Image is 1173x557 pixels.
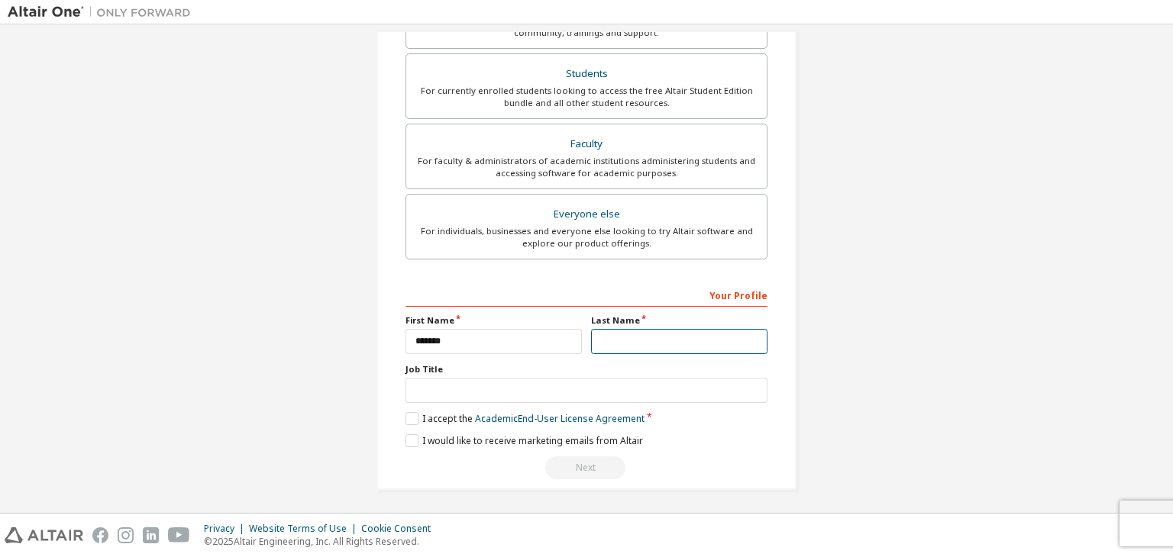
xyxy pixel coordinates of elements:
[92,527,108,543] img: facebook.svg
[143,527,159,543] img: linkedin.svg
[361,523,440,535] div: Cookie Consent
[249,523,361,535] div: Website Terms of Use
[168,527,190,543] img: youtube.svg
[406,456,767,479] div: Read and acccept EULA to continue
[406,282,767,307] div: Your Profile
[8,5,199,20] img: Altair One
[406,412,645,425] label: I accept the
[118,527,134,543] img: instagram.svg
[204,535,440,548] p: © 2025 Altair Engineering, Inc. All Rights Reserved.
[406,434,643,447] label: I would like to receive marketing emails from Altair
[415,134,758,155] div: Faculty
[406,363,767,375] label: Job Title
[5,527,83,543] img: altair_logo.svg
[204,523,249,535] div: Privacy
[415,204,758,225] div: Everyone else
[406,314,582,327] label: First Name
[475,412,645,425] a: Academic End-User License Agreement
[415,63,758,85] div: Students
[415,155,758,179] div: For faculty & administrators of academic institutions administering students and accessing softwa...
[415,85,758,109] div: For currently enrolled students looking to access the free Altair Student Edition bundle and all ...
[591,314,767,327] label: Last Name
[415,225,758,250] div: For individuals, businesses and everyone else looking to try Altair software and explore our prod...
